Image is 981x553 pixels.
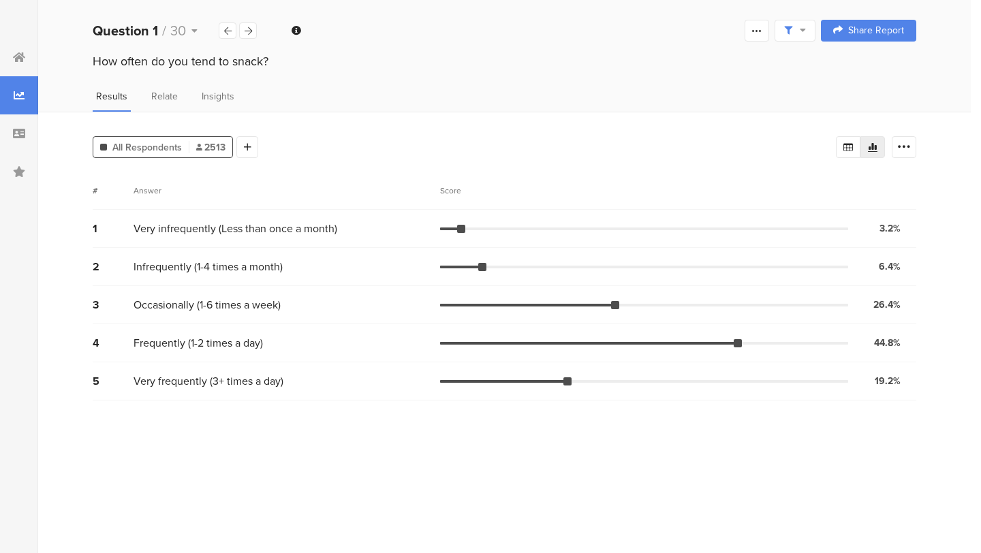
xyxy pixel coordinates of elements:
span: 30 [170,20,186,41]
div: Answer [134,185,161,197]
span: 2513 [196,140,225,155]
div: 5 [93,373,134,389]
div: 4 [93,335,134,351]
span: / [162,20,166,41]
span: All Respondents [112,140,182,155]
div: 6.4% [879,259,901,274]
div: Score [440,185,469,197]
span: Results [96,89,127,104]
span: Very frequently (3+ times a day) [134,373,283,389]
span: Occasionally (1-6 times a week) [134,297,281,313]
div: # [93,185,134,197]
span: Infrequently (1-4 times a month) [134,259,283,274]
div: 3 [93,297,134,313]
div: 26.4% [873,298,901,312]
div: 2 [93,259,134,274]
div: 44.8% [874,336,901,350]
div: 1 [93,221,134,236]
b: Question 1 [93,20,158,41]
span: Insights [202,89,234,104]
span: Relate [151,89,178,104]
span: Very infrequently (Less than once a month) [134,221,337,236]
div: 3.2% [879,221,901,236]
div: 19.2% [875,374,901,388]
span: Share Report [848,26,904,35]
div: How often do you tend to snack? [93,52,916,70]
span: Frequently (1-2 times a day) [134,335,263,351]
